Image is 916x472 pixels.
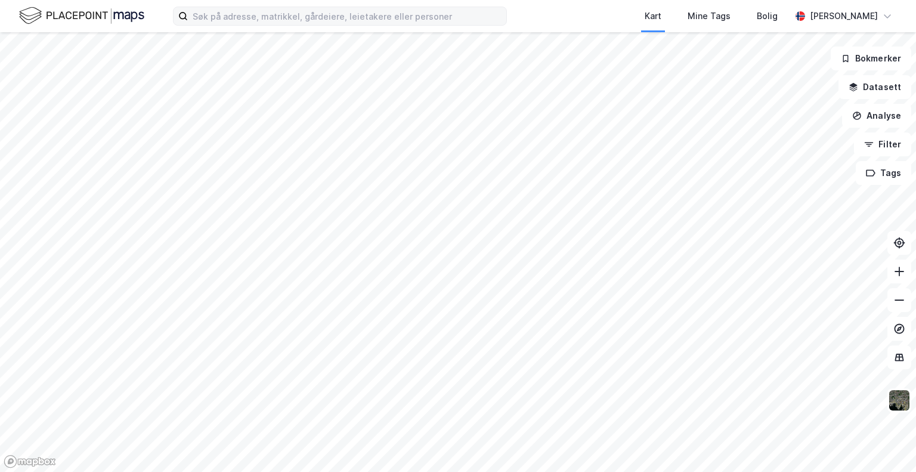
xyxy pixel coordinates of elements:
[810,9,878,23] div: [PERSON_NAME]
[757,9,778,23] div: Bolig
[688,9,731,23] div: Mine Tags
[645,9,661,23] div: Kart
[188,7,506,25] input: Søk på adresse, matrikkel, gårdeiere, leietakere eller personer
[856,415,916,472] iframe: Chat Widget
[856,415,916,472] div: Kontrollprogram for chat
[19,5,144,26] img: logo.f888ab2527a4732fd821a326f86c7f29.svg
